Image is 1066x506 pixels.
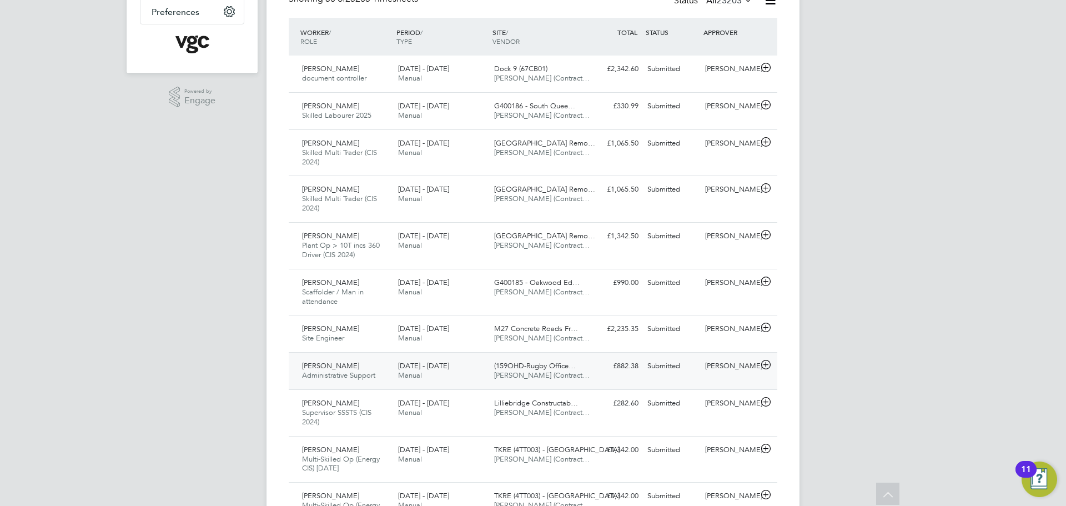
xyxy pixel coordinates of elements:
span: [PERSON_NAME] [302,184,359,194]
span: TKRE (4TT003) - [GEOGRAPHIC_DATA]… [494,445,627,454]
span: Multi-Skilled Op (Energy CIS) [DATE] [302,454,380,473]
span: [PERSON_NAME] [302,64,359,73]
span: [PERSON_NAME] [302,398,359,408]
div: £282.60 [585,394,643,413]
span: [PERSON_NAME] (Contract… [494,241,590,250]
span: G400185 - Oakwood Ed… [494,278,580,287]
span: Skilled Labourer 2025 [302,111,371,120]
div: STATUS [643,22,701,42]
span: [PERSON_NAME] (Contract… [494,148,590,157]
div: Submitted [643,320,701,338]
span: Dock 9 (67CB01) [494,64,547,73]
span: Engage [184,96,215,106]
span: [GEOGRAPHIC_DATA] Remo… [494,184,595,194]
span: Administrative Support [302,370,375,380]
span: [PERSON_NAME] (Contract… [494,287,590,297]
div: Submitted [643,60,701,78]
img: vgcgroup-logo-retina.png [175,36,209,53]
span: Skilled Multi Trader (CIS 2024) [302,148,377,167]
span: Manual [398,241,422,250]
span: TOTAL [617,28,637,37]
div: Submitted [643,487,701,505]
span: TYPE [396,37,412,46]
div: Submitted [643,227,701,246]
span: [PERSON_NAME] (Contract… [494,454,590,464]
button: Open Resource Center, 11 new notifications [1022,462,1057,497]
span: (159OHD-Rugby Office… [494,361,576,370]
div: [PERSON_NAME] [701,320,758,338]
div: [PERSON_NAME] [701,60,758,78]
div: £1,342.00 [585,487,643,505]
div: [PERSON_NAME] [701,181,758,199]
span: [DATE] - [DATE] [398,278,449,287]
span: [DATE] - [DATE] [398,64,449,73]
span: TKRE (4TT003) - [GEOGRAPHIC_DATA]… [494,491,627,500]
div: Submitted [643,181,701,199]
span: [PERSON_NAME] (Contract… [494,194,590,203]
div: [PERSON_NAME] [701,487,758,505]
span: M27 Concrete Roads Fr… [494,324,578,333]
div: Submitted [643,441,701,459]
span: Manual [398,73,422,83]
span: Plant Op > 10T incs 360 Driver (CIS 2024) [302,241,380,259]
div: Submitted [643,357,701,375]
div: £2,342.60 [585,60,643,78]
div: [PERSON_NAME] [701,274,758,292]
div: [PERSON_NAME] [701,394,758,413]
span: Manual [398,370,422,380]
span: [DATE] - [DATE] [398,445,449,454]
div: Submitted [643,274,701,292]
a: Go to home page [140,36,244,53]
span: [PERSON_NAME] [302,445,359,454]
span: [PERSON_NAME] [302,361,359,370]
div: SITE [490,22,586,51]
div: £1,065.50 [585,181,643,199]
div: WORKER [298,22,394,51]
span: [DATE] - [DATE] [398,398,449,408]
span: Supervisor SSSTS (CIS 2024) [302,408,371,427]
span: Manual [398,333,422,343]
span: [PERSON_NAME] [302,138,359,148]
span: document controller [302,73,366,83]
span: Manual [398,148,422,157]
div: Submitted [643,134,701,153]
span: / [506,28,508,37]
span: [PERSON_NAME] (Contract… [494,111,590,120]
span: [DATE] - [DATE] [398,138,449,148]
span: [DATE] - [DATE] [398,491,449,500]
a: Powered byEngage [169,87,216,108]
div: 11 [1021,469,1031,484]
span: [PERSON_NAME] [302,101,359,111]
span: [PERSON_NAME] (Contract… [494,333,590,343]
span: [GEOGRAPHIC_DATA] Remo… [494,138,595,148]
span: Powered by [184,87,215,96]
div: £2,235.35 [585,320,643,338]
span: [PERSON_NAME] [302,491,359,500]
span: / [420,28,423,37]
span: [PERSON_NAME] (Contract… [494,73,590,83]
span: VENDOR [492,37,520,46]
span: Manual [398,194,422,203]
div: £1,342.00 [585,441,643,459]
div: Submitted [643,394,701,413]
span: [PERSON_NAME] [302,324,359,333]
div: PERIOD [394,22,490,51]
span: Site Engineer [302,333,344,343]
span: Skilled Multi Trader (CIS 2024) [302,194,377,213]
div: Submitted [643,97,701,116]
div: £1,065.50 [585,134,643,153]
div: £330.99 [585,97,643,116]
div: [PERSON_NAME] [701,227,758,246]
span: [DATE] - [DATE] [398,101,449,111]
span: Manual [398,111,422,120]
span: [DATE] - [DATE] [398,184,449,194]
div: [PERSON_NAME] [701,441,758,459]
span: [PERSON_NAME] (Contract… [494,408,590,417]
div: [PERSON_NAME] [701,357,758,375]
span: Manual [398,408,422,417]
span: [DATE] - [DATE] [398,324,449,333]
div: [PERSON_NAME] [701,134,758,153]
div: APPROVER [701,22,758,42]
div: £1,342.50 [585,227,643,246]
span: Scaffolder / Man in attendance [302,287,364,306]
